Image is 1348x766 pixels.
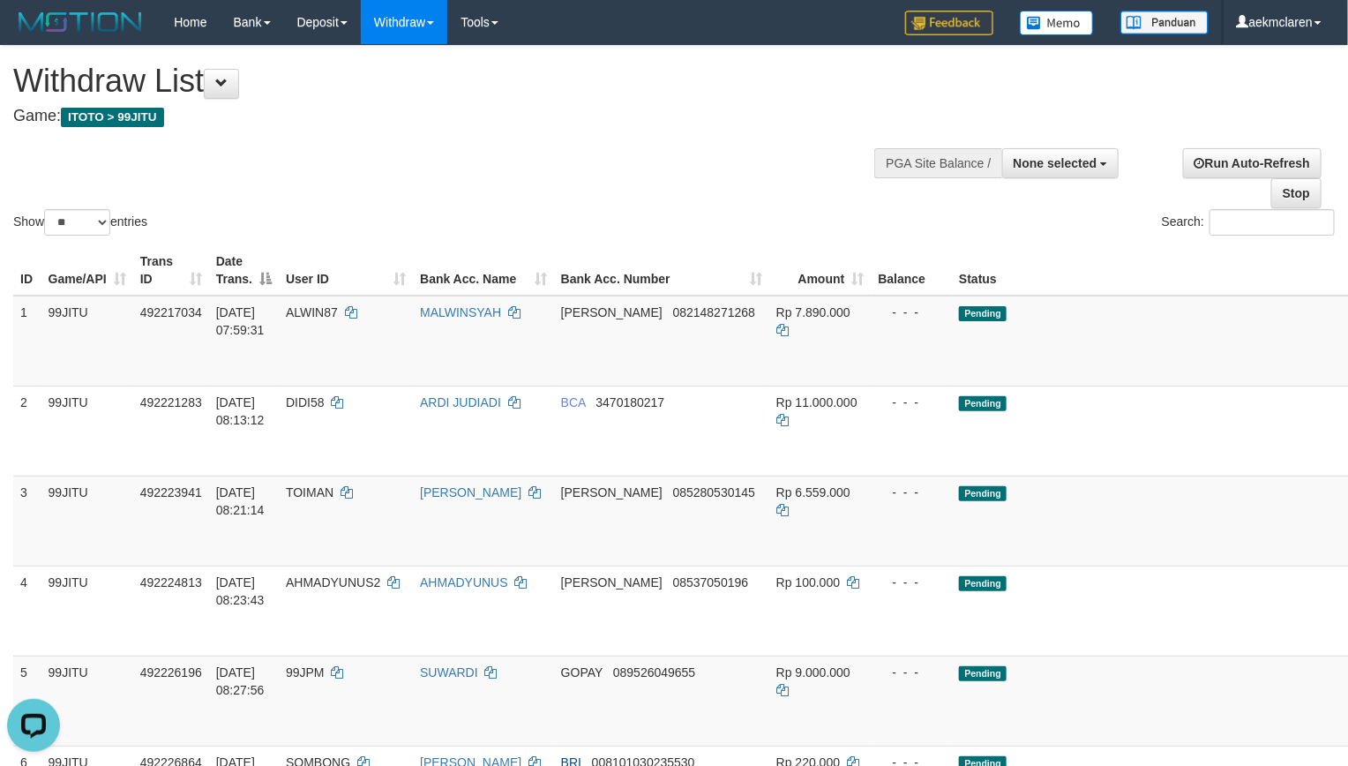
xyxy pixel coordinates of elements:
td: 3 [13,476,41,566]
span: 492224813 [140,575,202,590]
span: Rp 9.000.000 [776,665,850,680]
span: [DATE] 07:59:31 [216,305,265,337]
span: Pending [959,576,1007,591]
span: [DATE] 08:21:14 [216,485,265,517]
span: [PERSON_NAME] [561,305,663,319]
img: Button%20Memo.svg [1020,11,1094,35]
span: ALWIN87 [286,305,338,319]
span: [PERSON_NAME] [561,575,663,590]
label: Show entries [13,209,147,236]
span: 99JPM [286,665,325,680]
a: SUWARDI [420,665,478,680]
span: Copy 08537050196 to clipboard [673,575,749,590]
span: [DATE] 08:23:43 [216,575,265,607]
span: Copy 089526049655 to clipboard [613,665,695,680]
span: TOIMAN [286,485,333,499]
span: Copy 082148271268 to clipboard [673,305,755,319]
span: [DATE] 08:27:56 [216,665,265,697]
th: Date Trans.: activate to sort column descending [209,245,279,296]
a: [PERSON_NAME] [420,485,521,499]
div: - - - [879,484,946,501]
a: ARDI JUDIADI [420,395,501,409]
th: Amount: activate to sort column ascending [769,245,872,296]
th: User ID: activate to sort column ascending [279,245,413,296]
button: None selected [1002,148,1120,178]
th: Game/API: activate to sort column ascending [41,245,133,296]
td: 99JITU [41,656,133,746]
input: Search: [1209,209,1335,236]
div: - - - [879,574,946,591]
div: PGA Site Balance / [874,148,1001,178]
th: Balance [872,245,953,296]
img: panduan.png [1120,11,1209,34]
span: Pending [959,486,1007,501]
span: Pending [959,666,1007,681]
span: 492217034 [140,305,202,319]
select: Showentries [44,209,110,236]
span: 492226196 [140,665,202,680]
span: [DATE] 08:13:12 [216,395,265,427]
th: Bank Acc. Number: activate to sort column ascending [554,245,769,296]
span: 492221283 [140,395,202,409]
a: AHMADYUNUS [420,575,508,590]
span: Pending [959,306,1007,321]
th: ID [13,245,41,296]
span: ITOTO > 99JITU [61,108,164,127]
th: Trans ID: activate to sort column ascending [133,245,209,296]
span: AHMADYUNUS2 [286,575,380,590]
span: Rp 7.890.000 [776,305,850,319]
span: DIDI58 [286,395,325,409]
a: Stop [1271,178,1322,208]
th: Bank Acc. Name: activate to sort column ascending [413,245,554,296]
td: 5 [13,656,41,746]
span: 492223941 [140,485,202,499]
td: 99JITU [41,566,133,656]
td: 2 [13,386,41,476]
span: Copy 3470180217 to clipboard [596,395,665,409]
span: BCA [561,395,586,409]
span: GOPAY [561,665,603,680]
span: Rp 6.559.000 [776,485,850,499]
img: MOTION_logo.png [13,9,147,35]
span: [PERSON_NAME] [561,485,663,499]
label: Search: [1162,209,1335,236]
td: 1 [13,296,41,387]
h1: Withdraw List [13,64,881,99]
div: - - - [879,394,946,411]
span: Pending [959,396,1007,411]
span: Copy 085280530145 to clipboard [673,485,755,499]
h4: Game: [13,108,881,125]
span: None selected [1014,156,1097,170]
span: Rp 11.000.000 [776,395,857,409]
a: MALWINSYAH [420,305,501,319]
span: Rp 100.000 [776,575,840,590]
td: 99JITU [41,296,133,387]
td: 99JITU [41,476,133,566]
div: - - - [879,664,946,681]
div: - - - [879,304,946,321]
td: 99JITU [41,386,133,476]
img: Feedback.jpg [905,11,993,35]
td: 4 [13,566,41,656]
a: Run Auto-Refresh [1183,148,1322,178]
button: Open LiveChat chat widget [7,7,60,60]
